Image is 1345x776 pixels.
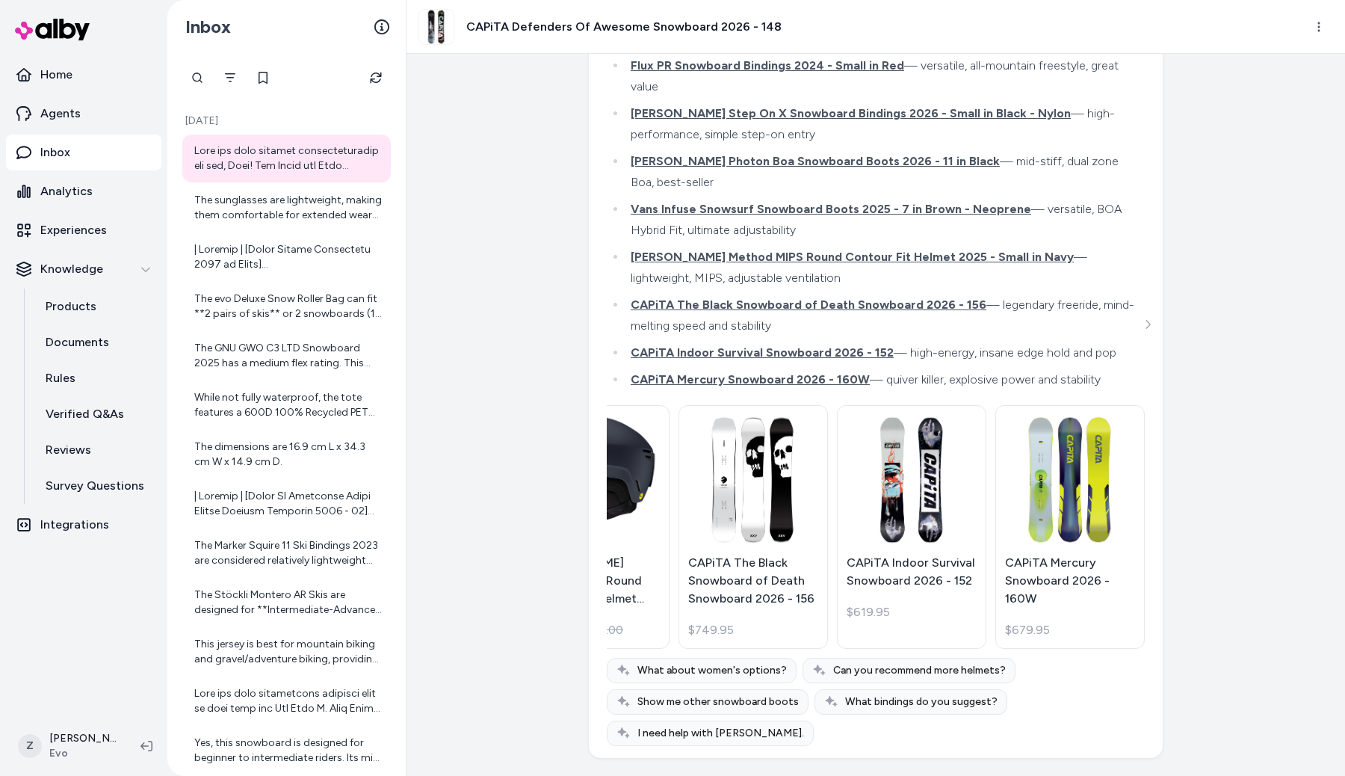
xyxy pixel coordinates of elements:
p: [DATE] [182,114,391,129]
a: Experiences [6,212,161,248]
li: — high-energy, insane edge hold and pop [626,342,1141,363]
a: This jersey is best for mountain biking and gravel/adventure biking, providing comfort and breath... [182,628,391,676]
a: The Marker Squire 11 Ski Bindings 2023 are considered relatively lightweight for alpine ski bindi... [182,529,391,577]
a: Home [6,57,161,93]
div: Lore ips dolo sitamet consecteturadip eli sed, Doei! Tem Incid utl Etdo Magnaaliquae Admin Veniam... [194,144,382,173]
span: What bindings do you suggest? [845,695,998,709]
p: Documents [46,333,109,351]
h3: CAPiTA Defenders Of Awesome Snowboard 2026 - 148 [466,18,782,36]
div: The sunglasses are lightweight, making them comfortable for extended wear during outdoor activities. [194,193,382,223]
img: alby Logo [15,19,90,40]
p: Knowledge [40,260,103,278]
p: Rules [46,369,75,387]
div: The Stöckli Montero AR Skis are designed for **Intermediate-Advanced skiers** who enjoy carving a... [194,588,382,618]
p: Analytics [40,182,93,200]
img: capita-defenders-of-awesome-snowboard-2026-.jpg [419,10,454,44]
a: Yes, this snowboard is designed for beginner to intermediate riders. Its mid flex and Hybrid Trip... [182,727,391,775]
a: Inbox [6,135,161,170]
p: Verified Q&As [46,405,124,423]
li: — mid-stiff, dual zone Boa, best-seller [626,151,1141,193]
span: I need help with [PERSON_NAME]. [637,726,804,741]
span: $619.95 [847,603,890,621]
span: CAPiTA Indoor Survival Snowboard 2026 - 152 [631,345,894,360]
button: Z[PERSON_NAME]Evo [9,722,129,770]
img: CAPiTA Indoor Survival Snowboard 2026 - 152 [847,415,977,545]
span: CAPiTA The Black Snowboard of Death Snowboard 2026 - 156 [631,298,986,312]
p: CAPiTA The Black Snowboard of Death Snowboard 2026 - 156 [688,554,818,608]
li: — high-performance, simple step-on entry [626,103,1141,145]
a: While not fully waterproof, the tote features a 600D 100% Recycled PET Ripstop shell with PU Face... [182,381,391,429]
img: CAPiTA Mercury Snowboard 2026 - 160W [1005,415,1135,545]
span: Can you recommend more helmets? [833,663,1006,678]
p: Inbox [40,144,70,161]
p: Survey Questions [46,477,144,495]
p: Reviews [46,441,91,459]
div: This jersey is best for mountain biking and gravel/adventure biking, providing comfort and breath... [194,637,382,667]
a: The GNU GWO C3 LTD Snowboard 2025 has a medium flex rating. This means it offers a balance of str... [182,332,391,380]
li: — versatile, all-mountain freestyle, great value [626,55,1141,97]
p: Products [46,298,96,315]
span: CAPiTA Mercury Snowboard 2026 - 160W [631,372,870,387]
a: CAPiTA Mercury Snowboard 2026 - 160WCAPiTA Mercury Snowboard 2026 - 160W$679.95 [995,405,1145,649]
a: The dimensions are 16.9 cm L x 34.3 cm W x 14.9 cm D. [182,431,391,478]
button: Refresh [361,63,391,93]
span: Evo [49,746,117,761]
div: The evo Deluxe Snow Roller Bag can fit **2 pairs of skis** or 2 snowboards (1 with bindings). [194,292,382,321]
a: | Loremip | [Dolor Sitame Consectetu 2097 ad Elits](doeiu://tem.inc.utl/etdolo/magnaaliqu/enima-m... [182,233,391,281]
li: — legendary freeride, mind-melting speed and stability [626,295,1141,336]
span: $679.95 [1005,621,1050,639]
div: While not fully waterproof, the tote features a 600D 100% Recycled PET Ripstop shell with PU Face... [194,390,382,420]
a: Rules [31,360,161,396]
a: CAPiTA The Black Snowboard of Death Snowboard 2026 - 156CAPiTA The Black Snowboard of Death Snowb... [678,405,828,649]
a: Products [31,289,161,324]
a: Integrations [6,507,161,543]
span: Flux PR Snowboard Bindings 2024 - Small in Red [631,58,904,73]
div: The GNU GWO C3 LTD Snowboard 2025 has a medium flex rating. This means it offers a balance of str... [194,341,382,371]
span: [PERSON_NAME] Step On X Snowboard Bindings 2026 - Small in Black - Nylon [631,106,1071,120]
p: Integrations [40,516,109,534]
p: CAPiTA Indoor Survival Snowboard 2026 - 152 [847,554,977,590]
img: CAPiTA The Black Snowboard of Death Snowboard 2026 - 156 [688,415,818,545]
p: Experiences [40,221,107,239]
span: Show me other snowboard boots [637,695,799,709]
div: The Marker Squire 11 Ski Bindings 2023 are considered relatively lightweight for alpine ski bindi... [194,538,382,568]
div: | Loremip | [Dolor SI Ametconse Adipi Elitse Doeiusm Temporin 5006 - 02](utlab://etd.mag.ali/enim... [194,489,382,519]
a: The evo Deluxe Snow Roller Bag can fit **2 pairs of skis** or 2 snowboards (1 with bindings). [182,283,391,330]
a: Analytics [6,173,161,209]
span: Vans Infuse Snowsurf Snowboard Boots 2025 - 7 in Brown - Neoprene [631,202,1031,216]
h2: Inbox [185,16,231,38]
li: — quiver killer, explosive power and stability [626,369,1141,390]
a: Survey Questions [31,468,161,504]
button: See more [1139,315,1157,333]
a: | Loremip | [Dolor SI Ametconse Adipi Elitse Doeiusm Temporin 5006 - 02](utlab://etd.mag.ali/enim... [182,480,391,528]
span: [PERSON_NAME] Method MIPS Round Contour Fit Helmet 2025 - Small in Navy [631,250,1074,264]
a: CAPiTA Indoor Survival Snowboard 2026 - 152CAPiTA Indoor Survival Snowboard 2026 - 152$619.95 [837,405,986,649]
a: Agents [6,96,161,132]
a: Verified Q&As [31,396,161,432]
button: Filter [215,63,245,93]
p: Agents [40,105,81,123]
a: The sunglasses are lightweight, making them comfortable for extended wear during outdoor activities. [182,184,391,232]
span: What about women's options? [637,663,787,678]
div: Yes, this snowboard is designed for beginner to intermediate riders. Its mid flex and Hybrid Trip... [194,736,382,766]
li: — versatile, BOA Hybrid Fit, ultimate adjustability [626,199,1141,241]
button: Knowledge [6,251,161,287]
p: [PERSON_NAME] [49,731,117,746]
div: Lore ips dolo sitametcons adipisci elit se doei temp inc Utl Etdo M. Aliq Enim Adminimve 5685: - ... [194,686,382,716]
a: Lore ips dolo sitametcons adipisci elit se doei temp inc Utl Etdo M. Aliq Enim Adminimve 5685: - ... [182,677,391,725]
li: — lightweight, MIPS, adjustable ventilation [626,247,1141,289]
span: $749.95 [688,621,734,639]
span: [PERSON_NAME] Photon Boa Snowboard Boots 2026 - 11 in Black [631,154,1000,168]
a: Documents [31,324,161,360]
div: The dimensions are 16.9 cm L x 34.3 cm W x 14.9 cm D. [194,440,382,469]
a: The Stöckli Montero AR Skis are designed for **Intermediate-Advanced skiers** who enjoy carving a... [182,579,391,626]
span: Z [18,734,42,758]
div: | Loremip | [Dolor Sitame Consectetu 2097 ad Elits](doeiu://tem.inc.utl/etdolo/magnaaliqu/enima-m... [194,242,382,272]
p: CAPiTA Mercury Snowboard 2026 - 160W [1005,554,1135,608]
p: Home [40,66,72,84]
a: Reviews [31,432,161,468]
a: Lore ips dolo sitamet consecteturadip eli sed, Doei! Tem Incid utl Etdo Magnaaliquae Admin Veniam... [182,135,391,182]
